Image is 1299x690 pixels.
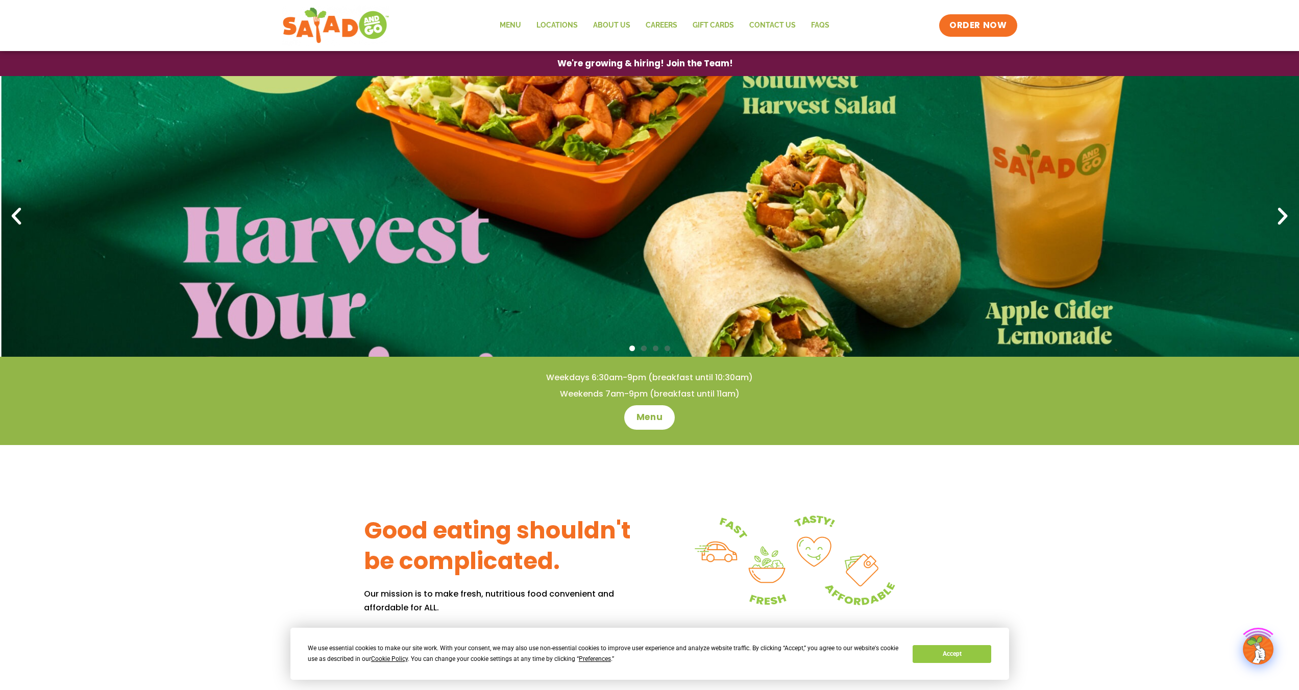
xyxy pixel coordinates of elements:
[585,14,638,37] a: About Us
[5,205,28,228] div: Previous slide
[653,346,658,351] span: Go to slide 3
[636,411,663,424] span: Menu
[913,645,991,663] button: Accept
[371,655,408,662] span: Cookie Policy
[665,346,670,351] span: Go to slide 4
[492,14,529,37] a: Menu
[492,14,837,37] nav: Menu
[364,515,650,577] h3: Good eating shouldn't be complicated.
[949,19,1007,32] span: ORDER NOW
[20,372,1279,383] h4: Weekdays 6:30am-9pm (breakfast until 10:30am)
[939,14,1017,37] a: ORDER NOW
[308,643,900,664] div: We use essential cookies to make our site work. With your consent, we may also use non-essential ...
[282,5,390,46] img: new-SAG-logo-768×292
[579,655,611,662] span: Preferences
[542,52,748,76] a: We're growing & hiring! Join the Team!
[1271,205,1294,228] div: Next slide
[557,59,733,68] span: We're growing & hiring! Join the Team!
[638,14,685,37] a: Careers
[641,346,647,351] span: Go to slide 2
[529,14,585,37] a: Locations
[629,346,635,351] span: Go to slide 1
[685,14,742,37] a: GIFT CARDS
[742,14,803,37] a: Contact Us
[20,388,1279,400] h4: Weekends 7am-9pm (breakfast until 11am)
[364,587,650,614] p: Our mission is to make fresh, nutritious food convenient and affordable for ALL.
[290,628,1009,680] div: Cookie Consent Prompt
[624,405,675,430] a: Menu
[803,14,837,37] a: FAQs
